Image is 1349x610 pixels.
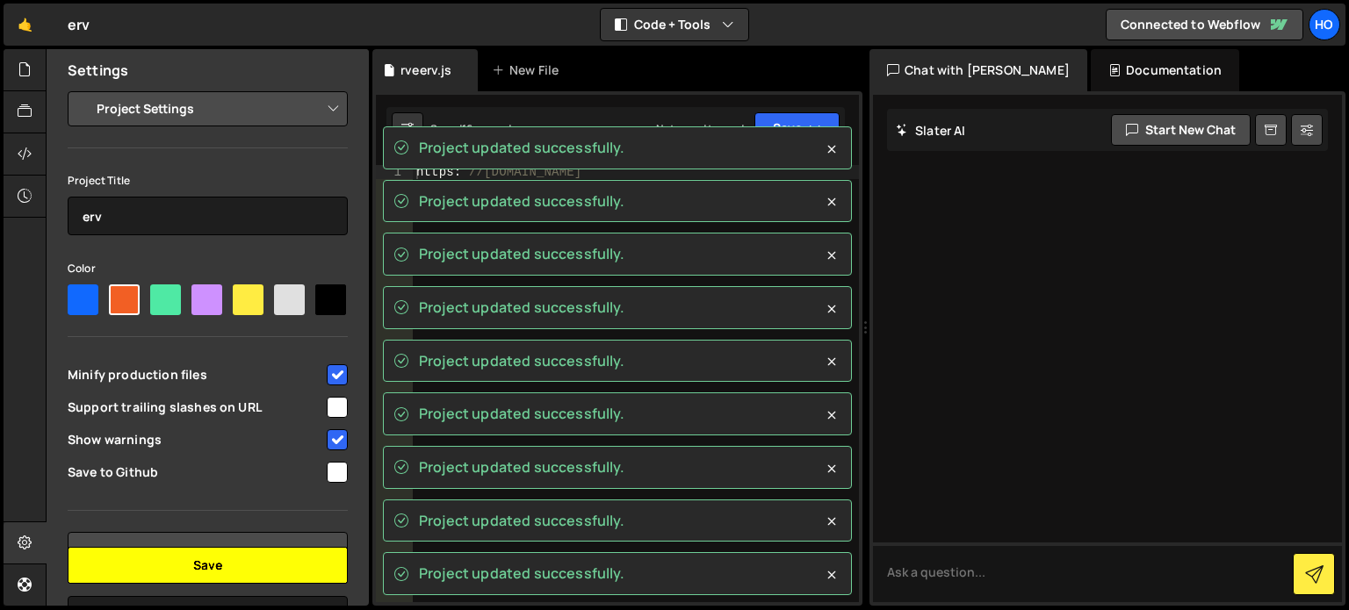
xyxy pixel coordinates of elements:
[754,112,840,144] button: Save
[68,398,324,416] span: Support trailing slashes on URL
[419,563,625,583] span: Project updated successfully.
[419,298,625,317] span: Project updated successfully.
[419,404,625,423] span: Project updated successfully.
[492,61,566,79] div: New File
[68,172,130,190] label: Project Title
[419,351,625,370] span: Project updated successfully.
[1091,49,1239,91] div: Documentation
[1309,9,1340,40] a: ho
[68,197,348,235] input: Project name
[419,244,625,263] span: Project updated successfully.
[68,260,96,277] label: Color
[68,463,324,481] span: Save to Github
[419,457,625,477] span: Project updated successfully.
[896,122,966,139] h2: Slater AI
[68,61,128,80] h2: Settings
[419,511,625,530] span: Project updated successfully.
[1111,114,1251,146] button: Start new chat
[601,9,748,40] button: Code + Tools
[419,191,625,211] span: Project updated successfully.
[376,179,413,193] div: 2
[68,14,90,35] div: erv
[1106,9,1303,40] a: Connected to Webflow
[430,121,537,136] div: Saved
[68,431,324,449] span: Show warnings
[68,366,324,384] span: Minify production files
[68,532,348,574] a: Connected to Webflow
[400,61,451,79] div: rveerv.js
[462,121,537,136] div: 16 seconds ago
[419,138,625,157] span: Project updated successfully.
[656,121,744,136] div: Not saved to prod
[68,547,348,584] button: Save
[869,49,1087,91] div: Chat with [PERSON_NAME]
[4,4,47,46] a: 🤙
[376,165,413,179] div: 1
